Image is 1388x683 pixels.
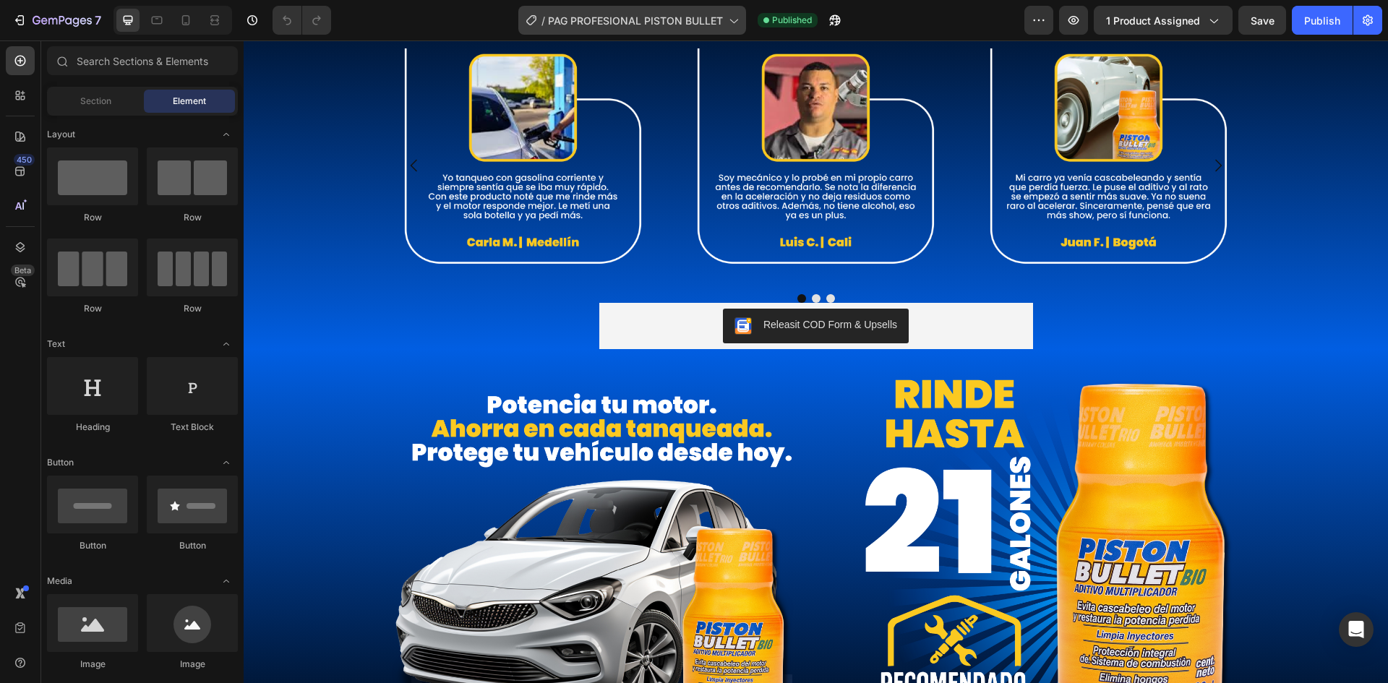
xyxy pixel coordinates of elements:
[1251,14,1275,27] span: Save
[80,95,111,108] span: Section
[47,456,74,469] span: Button
[1106,13,1200,28] span: 1 product assigned
[47,338,65,351] span: Text
[47,539,138,552] div: Button
[554,254,562,262] button: Dot
[47,658,138,671] div: Image
[244,40,1388,683] iframe: Design area
[1339,612,1374,647] div: Open Intercom Messenger
[173,95,206,108] span: Element
[1292,6,1353,35] button: Publish
[491,277,508,294] img: CKKYs5695_ICEAE=.webp
[541,13,545,28] span: /
[1094,6,1233,35] button: 1 product assigned
[14,154,35,166] div: 450
[47,128,75,141] span: Layout
[47,421,138,434] div: Heading
[1304,13,1340,28] div: Publish
[47,575,72,588] span: Media
[568,254,577,262] button: Dot
[1238,6,1286,35] button: Save
[147,658,238,671] div: Image
[215,570,238,593] span: Toggle open
[954,105,995,145] button: Carousel Next Arrow
[215,451,238,474] span: Toggle open
[6,6,108,35] button: 7
[583,254,591,262] button: Dot
[95,12,101,29] p: 7
[273,6,331,35] div: Undo/Redo
[479,268,665,303] button: Releasit COD Form & Upsells
[520,277,654,292] div: Releasit COD Form & Upsells
[47,46,238,75] input: Search Sections & Elements
[11,265,35,276] div: Beta
[215,332,238,356] span: Toggle open
[47,302,138,315] div: Row
[47,211,138,224] div: Row
[772,14,812,27] span: Published
[147,421,238,434] div: Text Block
[215,123,238,146] span: Toggle open
[147,302,238,315] div: Row
[147,539,238,552] div: Button
[147,211,238,224] div: Row
[548,13,723,28] span: PAG PROFESIONAL PISTON BULLET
